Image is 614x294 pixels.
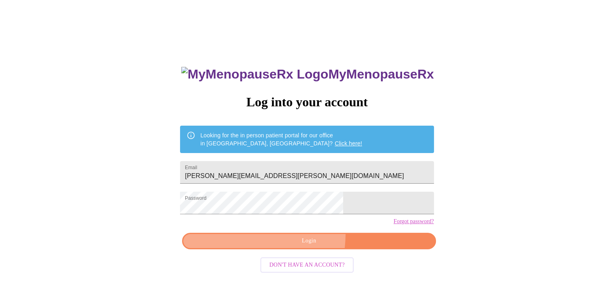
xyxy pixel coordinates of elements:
a: Don't have an account? [258,261,356,267]
span: Don't have an account? [269,260,345,270]
a: Click here! [335,140,362,147]
span: Login [191,236,426,246]
button: Don't have an account? [260,257,354,273]
h3: MyMenopauseRx [181,67,434,82]
button: Login [182,233,436,249]
div: Looking for the in person patient portal for our office in [GEOGRAPHIC_DATA], [GEOGRAPHIC_DATA]? [200,128,362,151]
img: MyMenopauseRx Logo [181,67,328,82]
a: Forgot password? [394,218,434,225]
h3: Log into your account [180,95,434,110]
